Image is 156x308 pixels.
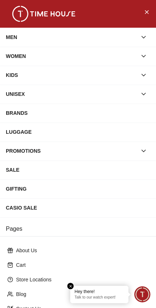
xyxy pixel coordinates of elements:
div: PROMOTIONS [6,144,137,157]
div: WOMEN [6,50,137,63]
img: ... [7,6,80,22]
em: Close tooltip [67,283,74,289]
div: KIDS [6,69,137,82]
p: Talk to our watch expert! [75,295,124,300]
p: Store Locations [16,276,146,283]
button: Close Menu [141,6,152,17]
p: Blog [16,291,146,298]
p: About Us [16,247,146,254]
div: SALE [6,163,150,176]
div: Hey there! [75,289,124,295]
div: GIFTING [6,182,150,195]
div: MEN [6,31,137,44]
p: Cart [16,261,146,269]
div: BRANDS [6,106,150,120]
div: CASIO SALE [6,201,150,214]
div: Chat Widget [134,286,151,303]
div: LUGGAGE [6,125,150,139]
div: UNISEX [6,87,137,101]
